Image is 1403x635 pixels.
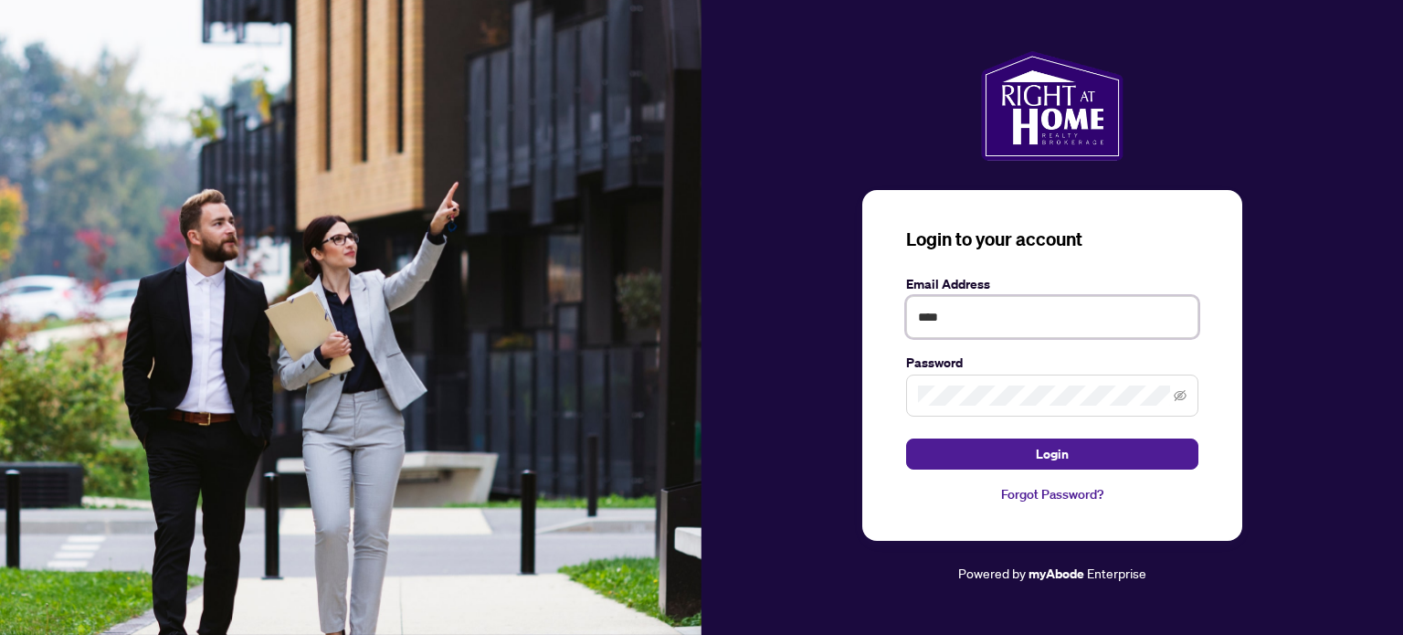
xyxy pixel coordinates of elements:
[906,274,1198,294] label: Email Address
[906,439,1198,470] button: Login
[906,353,1198,373] label: Password
[1087,565,1146,581] span: Enterprise
[981,51,1123,161] img: ma-logo
[906,484,1198,504] a: Forgot Password?
[1029,564,1084,584] a: myAbode
[1174,389,1187,402] span: eye-invisible
[906,227,1198,252] h3: Login to your account
[958,565,1026,581] span: Powered by
[1036,439,1069,469] span: Login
